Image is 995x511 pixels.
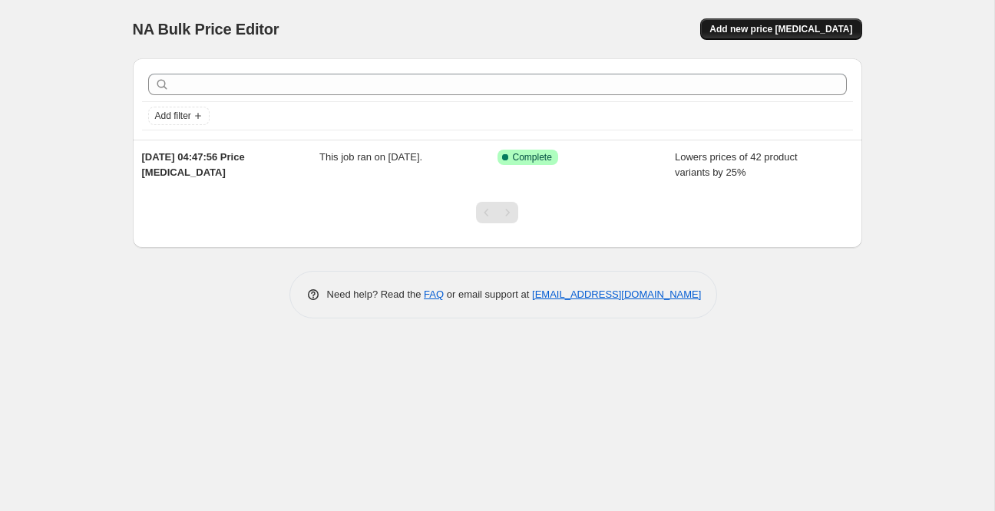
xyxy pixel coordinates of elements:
[327,288,425,300] span: Need help? Read the
[532,288,701,300] a: [EMAIL_ADDRESS][DOMAIN_NAME]
[424,288,444,300] a: FAQ
[133,21,279,38] span: NA Bulk Price Editor
[513,151,552,163] span: Complete
[709,23,852,35] span: Add new price [MEDICAL_DATA]
[675,151,798,178] span: Lowers prices of 42 product variants by 25%
[444,288,532,300] span: or email support at
[155,110,191,122] span: Add filter
[319,151,422,163] span: This job ran on [DATE].
[148,107,210,125] button: Add filter
[142,151,245,178] span: [DATE] 04:47:56 Price [MEDICAL_DATA]
[700,18,861,40] button: Add new price [MEDICAL_DATA]
[476,202,518,223] nav: Pagination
